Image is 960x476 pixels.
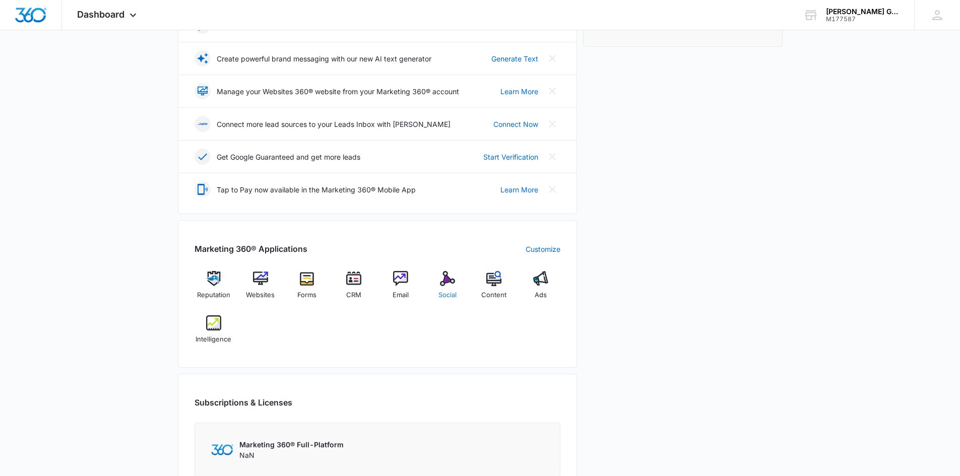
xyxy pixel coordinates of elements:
[241,271,280,307] a: Websites
[544,83,560,99] button: Close
[481,290,506,300] span: Content
[544,116,560,132] button: Close
[196,334,231,345] span: Intelligence
[428,271,467,307] a: Social
[197,290,230,300] span: Reputation
[211,444,233,455] img: Marketing 360 Logo
[246,290,275,300] span: Websites
[195,243,307,255] h2: Marketing 360® Applications
[475,271,514,307] a: Content
[544,50,560,66] button: Close
[288,271,327,307] a: Forms
[335,271,373,307] a: CRM
[522,271,560,307] a: Ads
[500,86,538,97] a: Learn More
[526,244,560,254] a: Customize
[493,119,538,129] a: Connect Now
[826,8,900,16] div: account name
[195,315,233,352] a: Intelligence
[195,396,292,409] h2: Subscriptions & Licenses
[239,439,344,450] p: Marketing 360® Full-Platform
[535,290,547,300] span: Ads
[544,181,560,197] button: Close
[195,271,233,307] a: Reputation
[483,152,538,162] a: Start Verification
[826,16,900,23] div: account id
[77,9,124,20] span: Dashboard
[239,439,344,460] div: NaN
[500,184,538,195] a: Learn More
[346,290,361,300] span: CRM
[297,290,316,300] span: Forms
[393,290,409,300] span: Email
[217,86,459,97] p: Manage your Websites 360® website from your Marketing 360® account
[217,119,451,129] p: Connect more lead sources to your Leads Inbox with [PERSON_NAME]
[217,184,416,195] p: Tap to Pay now available in the Marketing 360® Mobile App
[381,271,420,307] a: Email
[438,290,457,300] span: Social
[217,53,431,64] p: Create powerful brand messaging with our new AI text generator
[217,152,360,162] p: Get Google Guaranteed and get more leads
[544,149,560,165] button: Close
[491,53,538,64] a: Generate Text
